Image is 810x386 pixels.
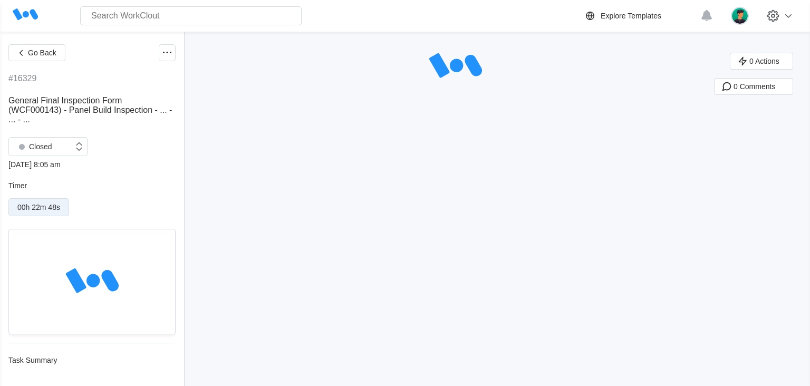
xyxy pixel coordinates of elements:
div: Timer [8,181,176,190]
div: [DATE] 8:05 am [8,160,176,169]
button: 0 Comments [714,78,793,95]
div: Task Summary [8,356,176,364]
img: user.png [731,7,749,25]
span: 0 Comments [734,83,775,90]
div: #16329 [8,74,36,83]
a: General Final Inspection Form (WCF000143) - Panel Build Inspection - ... - ... - ... - ... [8,373,176,385]
span: 0 Actions [749,57,779,65]
span: Go Back [28,49,56,56]
div: 00h 22m 48s [17,203,60,211]
button: 0 Actions [730,53,793,70]
span: General Final Inspection Form (WCF000143) - Panel Build Inspection - ... - ... - ... [8,96,172,124]
div: Explore Templates [601,12,661,20]
a: Explore Templates [584,9,695,22]
div: Closed [14,139,52,154]
input: Search WorkClout [80,6,302,25]
button: Go Back [8,44,65,61]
